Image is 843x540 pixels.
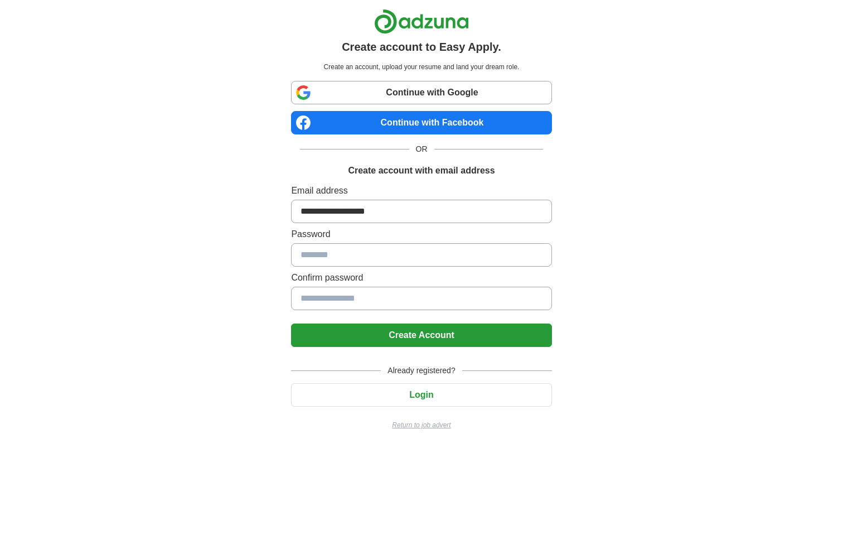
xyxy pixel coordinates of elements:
[291,184,551,197] label: Email address
[409,143,434,155] span: OR
[374,9,469,34] img: Adzuna logo
[291,324,551,347] button: Create Account
[291,81,551,104] a: Continue with Google
[291,383,551,407] button: Login
[291,228,551,241] label: Password
[291,111,551,134] a: Continue with Facebook
[348,164,495,177] h1: Create account with email address
[381,365,462,377] span: Already registered?
[291,271,551,285] label: Confirm password
[291,420,551,430] a: Return to job advert
[291,390,551,399] a: Login
[342,38,501,55] h1: Create account to Easy Apply.
[293,62,549,72] p: Create an account, upload your resume and land your dream role.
